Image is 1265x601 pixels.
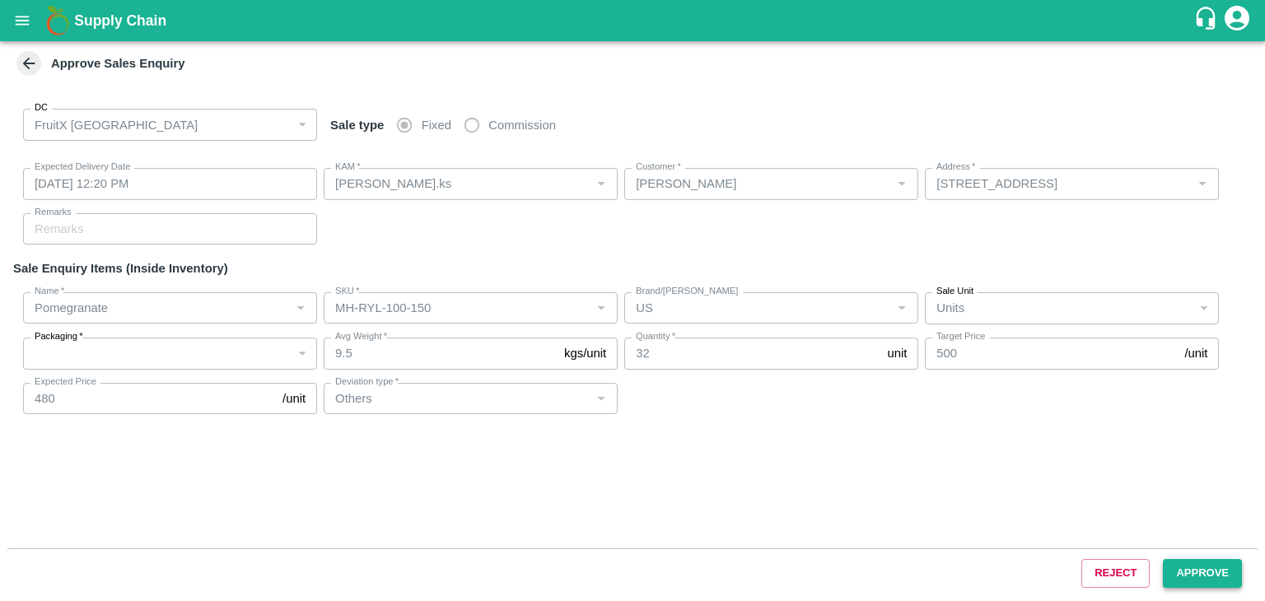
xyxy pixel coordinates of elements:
label: Packaging [35,330,83,343]
input: Remarks [23,213,317,245]
label: Address [936,161,975,174]
strong: Sale Enquiry Items (Inside Inventory) [13,262,228,275]
button: open drawer [3,2,41,40]
label: KAM [335,161,361,174]
input: Select KAM & enter 3 characters [629,173,886,194]
label: Brand/[PERSON_NAME] [636,285,738,298]
label: Quantity [636,330,675,343]
img: logo [41,4,74,37]
label: Deviation type [335,375,399,389]
input: Create Brand/Marka [629,297,886,319]
label: SKU [335,285,359,298]
p: unit [887,344,907,362]
input: KAM [329,173,586,194]
strong: Approve Sales Enquiry [51,57,185,70]
button: Reject [1081,559,1150,588]
a: Supply Chain [74,9,1193,32]
label: Sale Unit [936,285,973,298]
span: Fixed [422,116,451,134]
div: customer-support [1193,6,1222,35]
p: kgs/unit [564,344,606,362]
label: Expected Price [35,375,96,389]
label: DC [35,101,48,114]
input: 0.0 [624,338,880,369]
p: /unit [282,389,306,408]
label: Customer [636,161,681,174]
div: account of current user [1222,3,1252,38]
input: Address [930,173,1187,194]
span: Commission [488,116,556,134]
input: Choose date, selected date is Sep 8, 2025 [23,168,306,199]
p: /unit [1184,344,1207,362]
input: Deviation Type [329,388,586,409]
span: Sale type [324,119,390,132]
label: Name [35,285,64,298]
input: Name [28,297,285,319]
input: SKU [329,297,586,319]
label: Target Price [936,330,985,343]
button: Approve [1163,559,1242,588]
label: Expected Delivery Date [35,161,130,174]
label: Remarks [35,206,72,219]
b: Supply Chain [74,12,166,29]
input: 0.0 [324,338,558,369]
p: Units [936,299,964,317]
p: FruitX [GEOGRAPHIC_DATA] [35,116,198,134]
label: Avg Weight [335,330,387,343]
